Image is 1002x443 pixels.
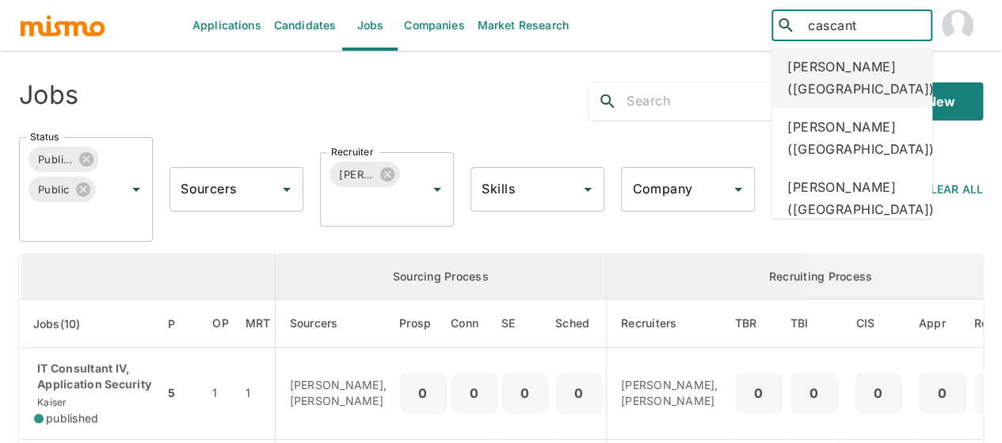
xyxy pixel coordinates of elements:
[607,300,731,348] th: Recruiters
[242,348,275,440] td: 1
[29,177,96,202] div: Public
[802,14,925,36] input: Candidate search
[498,300,552,348] th: Sent Emails
[562,382,596,404] p: 0
[772,168,932,228] div: [PERSON_NAME] ([GEOGRAPHIC_DATA])
[451,300,498,348] th: Connections
[34,396,67,408] span: Kaiser
[842,300,915,348] th: Client Interview Scheduled
[19,79,78,111] h4: Jobs
[164,348,200,440] td: 5
[275,300,399,348] th: Sourcers
[589,82,627,120] button: search
[797,382,832,404] p: 0
[861,382,896,404] p: 0
[125,178,147,200] button: Open
[164,300,200,348] th: Priority
[727,178,749,200] button: Open
[200,300,242,348] th: Open Positions
[200,348,242,440] td: 1
[406,382,440,404] p: 0
[772,48,932,108] div: [PERSON_NAME] ([GEOGRAPHIC_DATA])
[275,254,607,300] th: Sourcing Process
[621,377,718,409] p: [PERSON_NAME], [PERSON_NAME]
[29,147,99,172] div: Published
[290,377,387,409] p: [PERSON_NAME], [PERSON_NAME]
[915,300,970,348] th: Approved
[741,382,776,404] p: 0
[29,151,82,169] span: Published
[627,89,835,114] input: Search
[923,182,983,196] span: Clear All
[457,382,492,404] p: 0
[508,382,543,404] p: 0
[925,382,960,404] p: 0
[330,162,400,187] div: [PERSON_NAME]
[30,130,59,143] label: Status
[276,178,298,200] button: Open
[577,178,599,200] button: Open
[731,300,787,348] th: To Be Reviewed
[399,300,451,348] th: Prospects
[330,166,383,184] span: [PERSON_NAME]
[29,181,79,199] span: Public
[772,108,932,168] div: [PERSON_NAME] ([GEOGRAPHIC_DATA])
[46,411,98,426] span: published
[331,145,373,158] label: Recruiter
[33,315,101,334] span: Jobs(10)
[34,361,151,392] p: IT Consultant IV, Application Security
[552,300,607,348] th: Sched
[787,300,842,348] th: To Be Interviewed
[942,10,973,41] img: Maia Reyes
[168,315,196,334] span: P
[242,300,275,348] th: Market Research Total
[426,178,448,200] button: Open
[19,13,106,37] img: logo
